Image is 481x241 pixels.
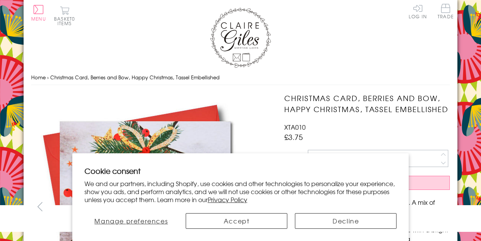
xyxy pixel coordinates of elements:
[31,70,450,85] nav: breadcrumbs
[284,93,450,115] h1: Christmas Card, Berries and Bow, Happy Christmas, Tassel Embellished
[54,6,75,26] button: Basket0 items
[438,4,454,20] a: Trade
[284,122,306,132] span: XTA010
[186,213,287,229] button: Accept
[295,213,397,229] button: Decline
[284,132,303,142] span: £3.75
[57,15,75,27] span: 0 items
[47,74,49,81] span: ›
[84,165,397,176] h2: Cookie consent
[31,5,46,21] button: Menu
[210,8,271,68] img: Claire Giles Greetings Cards
[438,4,454,19] span: Trade
[31,15,46,22] span: Menu
[84,180,397,203] p: We and our partners, including Shopify, use cookies and other technologies to personalize your ex...
[31,74,46,81] a: Home
[84,213,178,229] button: Manage preferences
[50,74,220,81] span: Christmas Card, Berries and Bow, Happy Christmas, Tassel Embellished
[31,198,48,215] button: prev
[94,216,168,225] span: Manage preferences
[208,195,247,204] a: Privacy Policy
[409,4,427,19] a: Log In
